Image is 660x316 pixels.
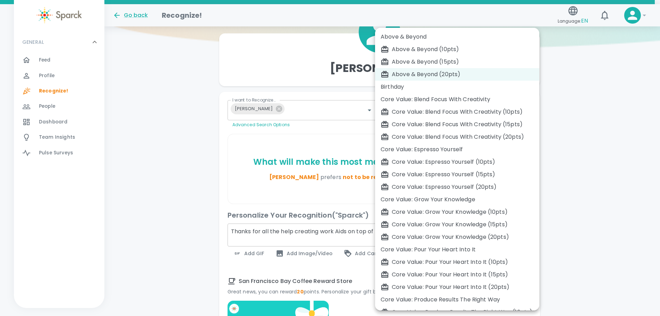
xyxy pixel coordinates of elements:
[381,295,534,304] div: Core Value: Produce Results The Right Way
[381,120,534,129] div: Core Value: Blend Focus With Creativity (15pts)
[381,208,534,216] div: Core Value: Grow Your Knowledge (10pts)
[381,183,534,191] div: Core Value: Espresso Yourself (20pts)
[381,83,534,91] div: Birthday
[381,58,534,66] div: Above & Beyond (15pts)
[381,170,534,179] div: Core Value: Espresso Yourself (15pts)
[381,258,534,266] div: Core Value: Pour Your Heart Into It (10pts)
[381,108,534,116] div: Core Value: Blend Focus With Creativity (10pts)
[381,45,534,54] div: Above & Beyond (10pts)
[381,70,534,79] div: Above & Beyond (20pts)
[381,145,534,154] div: Core Value: Espresso Yourself
[381,233,534,241] div: Core Value: Grow Your Knowledge (20pts)
[381,95,534,104] div: Core Value: Blend Focus With Creativity
[381,133,534,141] div: Core Value: Blend Focus With Creativity (20pts)
[381,195,534,204] div: Core Value: Grow Your Knowledge
[381,158,534,166] div: Core Value: Espresso Yourself (10pts)
[381,283,534,291] div: Core Value: Pour Your Heart Into It (20pts)
[381,270,534,279] div: Core Value: Pour Your Heart Into It (15pts)
[381,33,534,41] div: Above & Beyond
[381,245,534,254] div: Core Value: Pour Your Heart Into It
[381,220,534,229] div: Core Value: Grow Your Knowledge (15pts)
